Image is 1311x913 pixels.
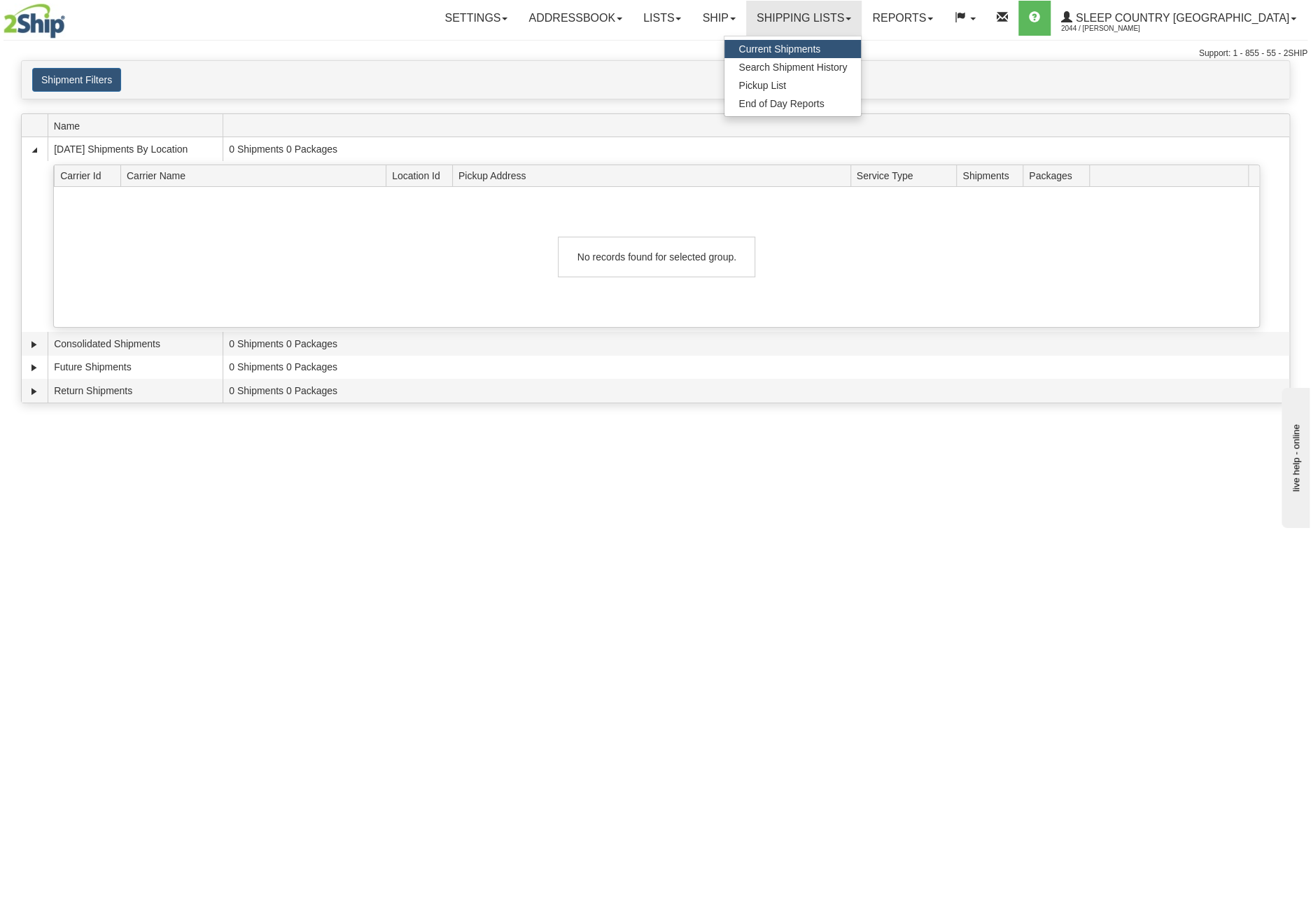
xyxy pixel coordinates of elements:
td: Consolidated Shipments [48,332,223,356]
div: Support: 1 - 855 - 55 - 2SHIP [3,48,1308,60]
span: Packages [1029,165,1089,186]
span: Current Shipments [738,43,820,55]
span: Location Id [392,165,452,186]
span: Shipments [962,165,1023,186]
td: 0 Shipments 0 Packages [223,332,1289,356]
a: Expand [27,384,41,398]
a: Pickup List [724,76,861,95]
a: Expand [27,361,41,375]
td: 0 Shipments 0 Packages [223,356,1289,379]
span: Service Type [857,165,957,186]
span: Pickup List [738,80,786,91]
a: Reports [862,1,944,36]
span: Pickup Address [458,165,850,186]
a: Settings [434,1,518,36]
a: Addressbook [518,1,633,36]
span: End of Day Reports [738,98,824,109]
iframe: chat widget [1279,385,1310,528]
td: Future Shipments [48,356,223,379]
a: Shipping lists [746,1,862,36]
img: logo2044.jpg [3,4,65,39]
div: live help - online [10,12,129,22]
a: Ship [692,1,745,36]
a: Current Shipments [724,40,861,58]
span: Carrier Id [60,165,120,186]
td: 0 Shipments 0 Packages [223,137,1289,161]
span: 2044 / [PERSON_NAME] [1061,22,1166,36]
button: Shipment Filters [32,68,121,92]
a: Sleep Country [GEOGRAPHIC_DATA] 2044 / [PERSON_NAME] [1051,1,1307,36]
a: Lists [633,1,692,36]
a: End of Day Reports [724,95,861,113]
a: Expand [27,337,41,351]
span: Sleep Country [GEOGRAPHIC_DATA] [1072,12,1289,24]
a: Collapse [27,143,41,157]
span: Search Shipment History [738,62,847,73]
a: Search Shipment History [724,58,861,76]
span: Name [54,115,223,137]
td: 0 Shipments 0 Packages [223,379,1289,403]
td: [DATE] Shipments By Location [48,137,223,161]
span: Carrier Name [127,165,386,186]
div: No records found for selected group. [558,237,755,277]
td: Return Shipments [48,379,223,403]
